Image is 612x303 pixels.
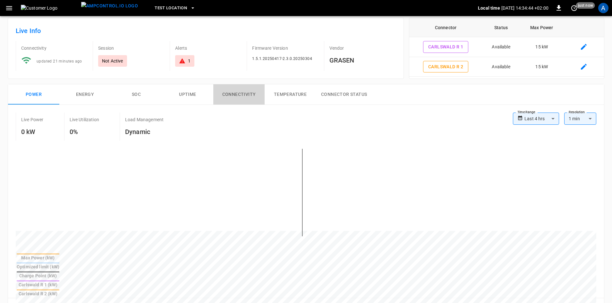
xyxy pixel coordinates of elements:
[520,37,564,57] td: 15 kW
[423,61,468,73] button: Carlswald R 2
[576,2,595,9] span: just now
[21,45,88,51] p: Connectivity
[520,18,564,37] th: Max Power
[21,127,44,137] h6: 0 kW
[70,116,99,123] p: Live Utilization
[175,45,242,51] p: Alerts
[252,45,319,51] p: Firmware Version
[423,41,468,53] button: Carlswald R 1
[478,5,500,11] p: Local time
[213,84,265,105] button: Connectivity
[482,37,520,57] td: Available
[162,84,213,105] button: Uptime
[524,113,559,125] div: Last 4 hrs
[21,116,44,123] p: Live Power
[188,58,191,64] div: 1
[316,84,372,105] button: Connector Status
[102,58,123,64] p: Not Active
[37,59,82,63] span: updated 21 minutes ago
[98,45,165,51] p: Session
[265,84,316,105] button: Temperature
[482,57,520,77] td: Available
[152,2,198,14] button: Test Location
[111,84,162,105] button: SOC
[8,84,59,105] button: Power
[70,127,99,137] h6: 0%
[81,2,138,10] img: ampcontrol.io logo
[155,4,187,12] span: Test Location
[517,110,535,115] label: Time Range
[598,3,608,13] div: profile-icon
[59,84,111,105] button: Energy
[329,45,396,51] p: Vendor
[569,110,585,115] label: Resolution
[564,113,596,125] div: 1 min
[125,116,164,123] p: Load Management
[569,3,579,13] button: set refresh interval
[409,18,482,37] th: Connector
[329,55,396,65] h6: GRASEN
[482,18,520,37] th: Status
[520,57,564,77] td: 15 kW
[16,26,396,36] h6: Live Info
[125,127,164,137] h6: Dynamic
[252,56,312,61] span: 1.5.1.20250417-2.3.0.20250304
[501,5,548,11] p: [DATE] 14:34:44 +02:00
[21,5,79,11] img: Customer Logo
[409,18,604,77] table: connector table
